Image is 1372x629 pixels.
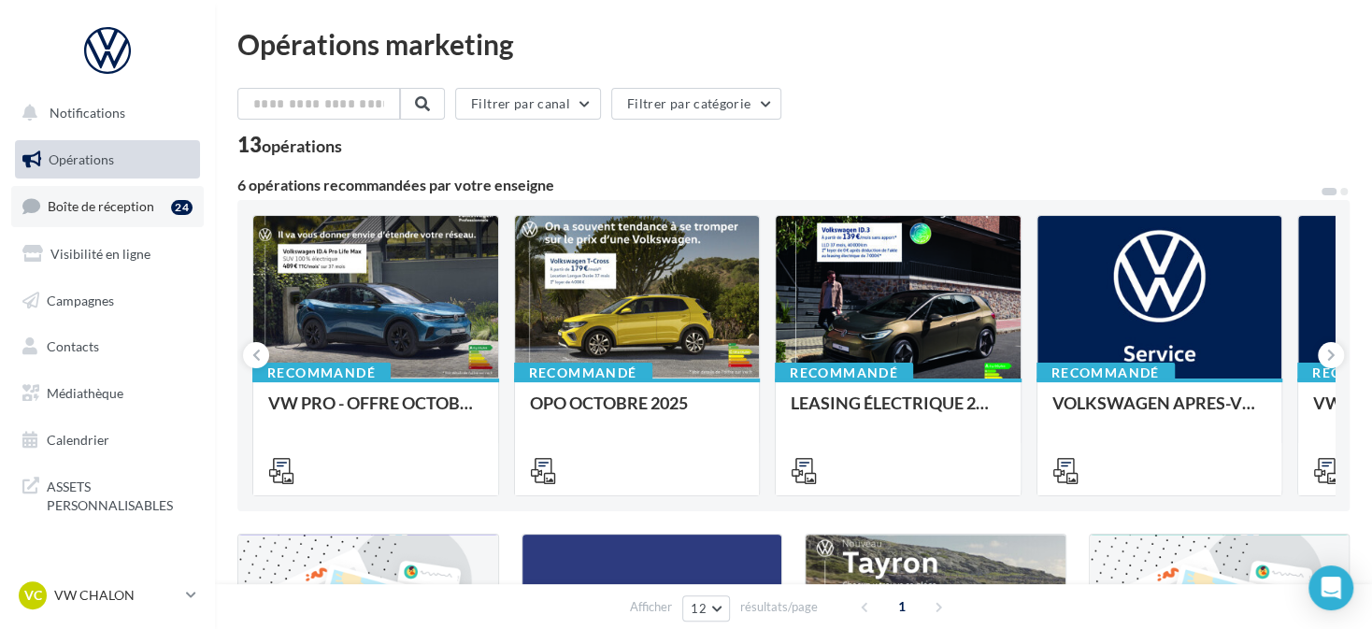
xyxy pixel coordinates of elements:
span: Visibilité en ligne [50,246,150,262]
span: Contacts [47,338,99,354]
div: OPO OCTOBRE 2025 [530,393,745,431]
div: Recommandé [1036,363,1175,383]
a: VC VW CHALON [15,578,200,613]
p: VW CHALON [54,586,179,605]
div: Opérations marketing [237,30,1350,58]
span: VC [24,586,42,605]
span: 12 [691,601,707,616]
span: Boîte de réception [48,198,154,214]
div: 13 [237,135,342,155]
span: Campagnes [47,292,114,307]
div: opérations [262,137,342,154]
a: Boîte de réception24 [11,186,204,226]
button: Notifications [11,93,196,133]
span: Médiathèque [47,385,123,401]
span: Afficher [630,598,672,616]
a: Contacts [11,327,204,366]
span: 1 [887,592,917,622]
span: Calendrier [47,432,109,448]
span: Notifications [50,105,125,121]
div: VOLKSWAGEN APRES-VENTE [1052,393,1267,431]
span: ASSETS PERSONNALISABLES [47,474,193,514]
div: LEASING ÉLECTRIQUE 2025 [791,393,1006,431]
div: Recommandé [514,363,652,383]
span: Opérations [49,151,114,167]
div: Recommandé [252,363,391,383]
a: ASSETS PERSONNALISABLES [11,466,204,522]
div: Recommandé [775,363,913,383]
div: 24 [171,200,193,215]
button: Filtrer par canal [455,88,601,120]
button: 12 [682,595,730,622]
a: Médiathèque [11,374,204,413]
a: Visibilité en ligne [11,235,204,274]
div: 6 opérations recommandées par votre enseigne [237,178,1320,193]
a: Campagnes [11,281,204,321]
a: Opérations [11,140,204,179]
div: VW PRO - OFFRE OCTOBRE 25 [268,393,483,431]
a: Calendrier [11,421,204,460]
span: résultats/page [740,598,818,616]
button: Filtrer par catégorie [611,88,781,120]
div: Open Intercom Messenger [1308,565,1353,610]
